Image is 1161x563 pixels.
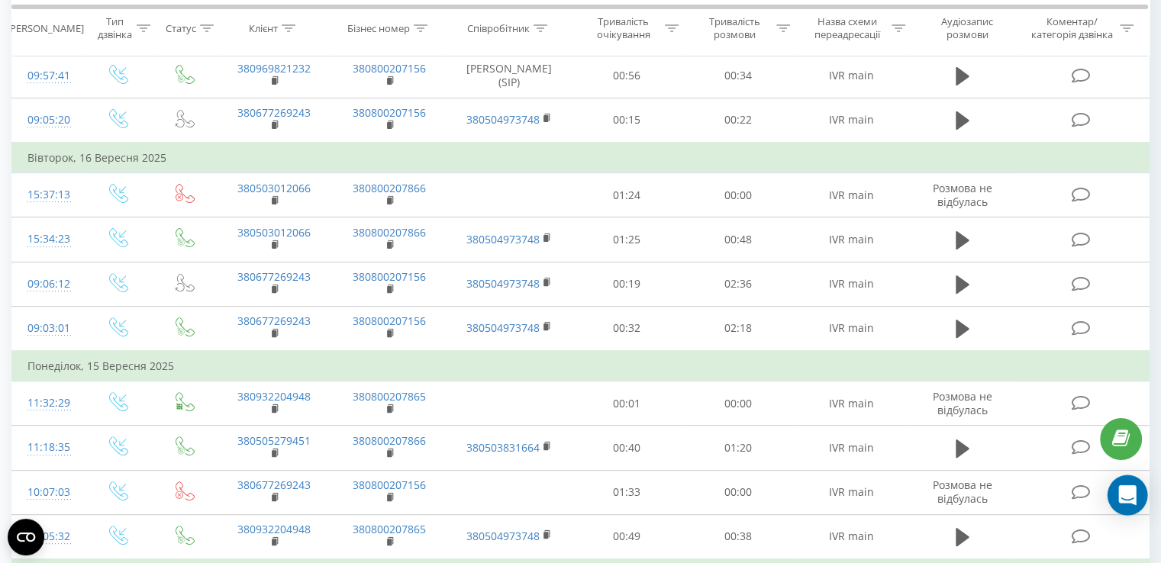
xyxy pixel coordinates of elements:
[353,181,426,195] a: 380800207866
[572,217,682,262] td: 01:25
[353,433,426,448] a: 380800207866
[237,314,311,328] a: 380677269243
[793,306,908,351] td: IVR main
[237,181,311,195] a: 380503012066
[682,381,793,426] td: 00:00
[682,514,793,559] td: 00:38
[96,16,132,42] div: Тип дзвінка
[933,389,992,417] span: Розмова не відбулась
[793,173,908,217] td: IVR main
[353,314,426,328] a: 380800207156
[572,262,682,306] td: 00:19
[237,61,311,76] a: 380969821232
[353,225,426,240] a: 380800207866
[27,522,68,552] div: 09:05:32
[347,22,410,35] div: Бізнес номер
[572,470,682,514] td: 01:33
[793,98,908,143] td: IVR main
[572,381,682,426] td: 00:01
[682,262,793,306] td: 02:36
[682,470,793,514] td: 00:00
[682,173,793,217] td: 00:00
[466,529,540,543] a: 380504973748
[682,306,793,351] td: 02:18
[353,61,426,76] a: 380800207156
[249,22,278,35] div: Клієнт
[27,105,68,135] div: 09:05:20
[793,53,908,98] td: IVR main
[12,351,1150,381] td: Понеділок, 15 Вересня 2025
[8,519,44,555] button: Open CMP widget
[793,262,908,306] td: IVR main
[467,22,530,35] div: Співробітник
[27,433,68,462] div: 11:18:35
[237,389,311,404] a: 380932204948
[572,173,682,217] td: 01:24
[353,269,426,284] a: 380800207156
[682,98,793,143] td: 00:22
[572,514,682,559] td: 00:49
[923,16,1012,42] div: Аудіозапис розмови
[7,22,84,35] div: [PERSON_NAME]
[353,389,426,404] a: 380800207865
[466,112,540,127] a: 380504973748
[27,61,68,91] div: 09:57:41
[466,440,540,455] a: 380503831664
[237,478,311,492] a: 380677269243
[27,478,68,507] div: 10:07:03
[466,320,540,335] a: 380504973748
[585,16,662,42] div: Тривалість очікування
[27,388,68,418] div: 11:32:29
[572,426,682,470] td: 00:40
[808,16,888,42] div: Назва схеми переадресації
[237,225,311,240] a: 380503012066
[237,269,311,284] a: 380677269243
[933,478,992,506] span: Розмова не відбулась
[237,522,311,536] a: 380932204948
[1108,475,1148,516] div: Open Intercom Messenger
[237,433,311,448] a: 380505279451
[793,217,908,262] td: IVR main
[793,381,908,426] td: IVR main
[466,232,540,246] a: 380504973748
[27,269,68,299] div: 09:06:12
[696,16,772,42] div: Тривалість розмови
[572,306,682,351] td: 00:32
[12,143,1150,173] td: Вівторок, 16 Вересня 2025
[27,180,68,210] div: 15:37:13
[682,217,793,262] td: 00:48
[933,181,992,209] span: Розмова не відбулась
[793,426,908,470] td: IVR main
[166,22,196,35] div: Статус
[447,53,572,98] td: [PERSON_NAME] (SIP)
[353,522,426,536] a: 380800207865
[793,470,908,514] td: IVR main
[1027,16,1116,42] div: Коментар/категорія дзвінка
[572,98,682,143] td: 00:15
[682,426,793,470] td: 01:20
[466,276,540,291] a: 380504973748
[353,478,426,492] a: 380800207156
[793,514,908,559] td: IVR main
[237,105,311,120] a: 380677269243
[27,224,68,254] div: 15:34:23
[353,105,426,120] a: 380800207156
[682,53,793,98] td: 00:34
[27,314,68,343] div: 09:03:01
[572,53,682,98] td: 00:56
